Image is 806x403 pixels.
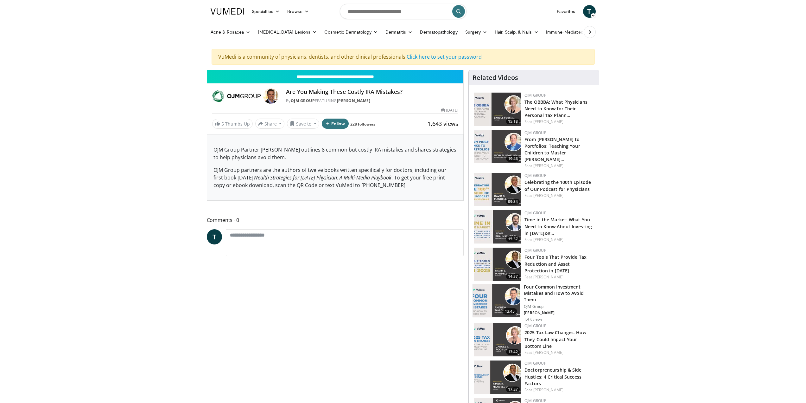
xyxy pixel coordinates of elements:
a: OJM Group [524,323,546,328]
span: 17:37 [506,387,520,392]
a: From [PERSON_NAME] to Portfolios: Teaching Your Children to Master [PERSON_NAME]… [524,136,580,162]
span: 15:18 [506,119,520,124]
a: 228 followers [350,121,375,127]
a: Four Tools That Provide Tax Reduction and Asset Protection in [DATE] [524,254,587,273]
h4: Related Videos [473,74,518,81]
a: Hair, Scalp, & Nails [491,26,542,38]
h3: Four Common Investment Mistakes and How to Avoid Them [524,284,595,303]
button: Save to [287,119,319,129]
div: Feat. [524,193,594,198]
p: 1.4K views [524,317,543,322]
div: Feat. [524,350,594,355]
p: OJM Group partners are the authors of twelve books written specifically for doctors, including ou... [213,166,457,189]
a: Immune-Mediated [542,26,593,38]
a: 2025 Tax Law Changes: How They Could Impact Your Bottom Line [524,329,586,349]
span: 13:45 [502,308,517,315]
div: Feat. [524,274,594,280]
a: [PERSON_NAME] [337,98,371,103]
a: OJM Group [524,210,546,216]
a: [PERSON_NAME] [533,387,563,393]
span: 1,643 views [428,120,458,127]
button: Follow [322,119,349,129]
a: Specialties [248,5,284,18]
button: Share [255,119,285,129]
a: Dermatopathology [416,26,461,38]
div: Feat. [524,163,594,169]
a: Doctorpreneurship & Side Hustles: 4 Critical Success Factors [524,367,581,386]
a: [PERSON_NAME] [533,119,563,124]
span: 19:46 [506,156,520,162]
span: 5 [221,121,224,127]
a: 15:18 [474,93,521,126]
span: 14:37 [506,274,520,279]
div: Feat. [524,237,594,243]
a: 14:37 [474,248,521,281]
a: 09:34 [474,173,521,206]
a: [PERSON_NAME] [533,237,563,242]
div: [DATE] [441,107,458,113]
img: Avatar [263,88,278,104]
a: The OBBBA: What Physicians Need to Know for Their Personal Tax Plann… [524,99,587,118]
a: Browse [283,5,313,18]
img: b2b5bc20-35c6-4d13-9d68-dd406c404601.png.150x105_q85_crop-smart_upscale.png [474,361,521,394]
a: OJM Group [524,93,546,98]
span: 09:34 [506,199,520,205]
a: Time in the Market: What You Need to Know About Investing in [DATE]&#… [524,217,592,236]
a: OJM Group [524,130,546,135]
a: OJM Group [291,98,315,103]
a: OJM Group [524,361,546,366]
span: 15:37 [506,236,520,242]
a: [PERSON_NAME] [533,193,563,198]
img: cfc453be-3f74-41d3-a301-0743b7c46f05.150x105_q85_crop-smart_upscale.jpg [474,210,521,244]
a: Cosmetic Dermatology [320,26,381,38]
img: VuMedi Logo [211,8,244,15]
a: T [583,5,596,18]
a: 13:42 [474,323,521,356]
a: Click here to set your password [407,53,482,60]
p: [PERSON_NAME] [524,310,595,315]
a: OJM Group [524,173,546,178]
span: 13:42 [506,349,520,355]
a: Celebrating the 100th Episode of Our Podcast for Physicians [524,179,591,192]
a: Surgery [461,26,491,38]
a: Acne & Rosacea [207,26,254,38]
p: OJM Group Partner [PERSON_NAME] outlines 8 common but costly IRA mistakes and shares strategies t... [213,146,457,161]
div: VuMedi is a community of physicians, dentists, and other clinical professionals. [212,49,595,65]
img: d1aa8f41-d4be-4c34-826f-02b51e199514.png.150x105_q85_crop-smart_upscale.png [474,323,521,356]
a: [PERSON_NAME] [533,350,563,355]
em: Wealth Strategies for [DATE] Physician: A Multi-Media Playbook [253,174,391,181]
img: f90543b2-11a1-4aab-98f1-82dfa77c6314.png.150x105_q85_crop-smart_upscale.png [473,284,520,317]
div: By FEATURING [286,98,458,104]
a: T [207,229,222,244]
img: 6704c0a6-4d74-4e2e-aaba-7698dfbc586a.150x105_q85_crop-smart_upscale.jpg [474,248,521,281]
a: 19:46 [474,130,521,163]
a: Favorites [553,5,579,18]
input: Search topics, interventions [340,4,466,19]
div: Feat. [524,119,594,125]
h4: Are You Making These Costly IRA Mistakes? [286,88,458,95]
img: 6db954da-78c7-423b-8725-5b22ebd502b2.150x105_q85_crop-smart_upscale.jpg [474,93,521,126]
span: Comments 0 [207,216,464,224]
a: [MEDICAL_DATA] Lesions [254,26,321,38]
a: OJM Group [524,248,546,253]
a: [PERSON_NAME] [533,274,563,280]
p: OJM Group [524,304,595,309]
a: Dermatitis [382,26,416,38]
img: 282c92bf-9480-4465-9a17-aeac8df0c943.150x105_q85_crop-smart_upscale.jpg [474,130,521,163]
div: Feat. [524,387,594,393]
a: 5 Thumbs Up [212,119,253,129]
a: 13:45 Four Common Investment Mistakes and How to Avoid Them OJM Group [PERSON_NAME] 1.4K views [473,284,595,322]
a: 15:37 [474,210,521,244]
img: OJM Group [212,88,261,104]
a: 17:37 [474,361,521,394]
a: [PERSON_NAME] [533,163,563,168]
img: 7438bed5-bde3-4519-9543-24a8eadaa1c2.150x105_q85_crop-smart_upscale.jpg [474,173,521,206]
